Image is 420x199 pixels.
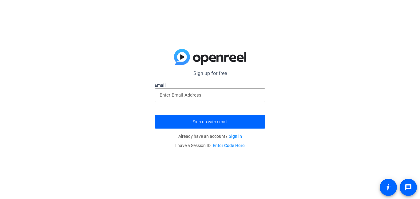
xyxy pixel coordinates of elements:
img: blue-gradient.svg [174,49,246,65]
input: Enter Email Address [160,91,260,99]
button: Sign up with email [155,115,265,129]
span: I have a Session ID. [175,143,245,148]
p: Sign up for free [155,70,265,77]
label: Email [155,82,265,88]
mat-icon: accessibility [385,184,392,191]
a: Enter Code Here [213,143,245,148]
span: Already have an account? [178,134,242,139]
mat-icon: message [405,184,412,191]
a: Sign in [229,134,242,139]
